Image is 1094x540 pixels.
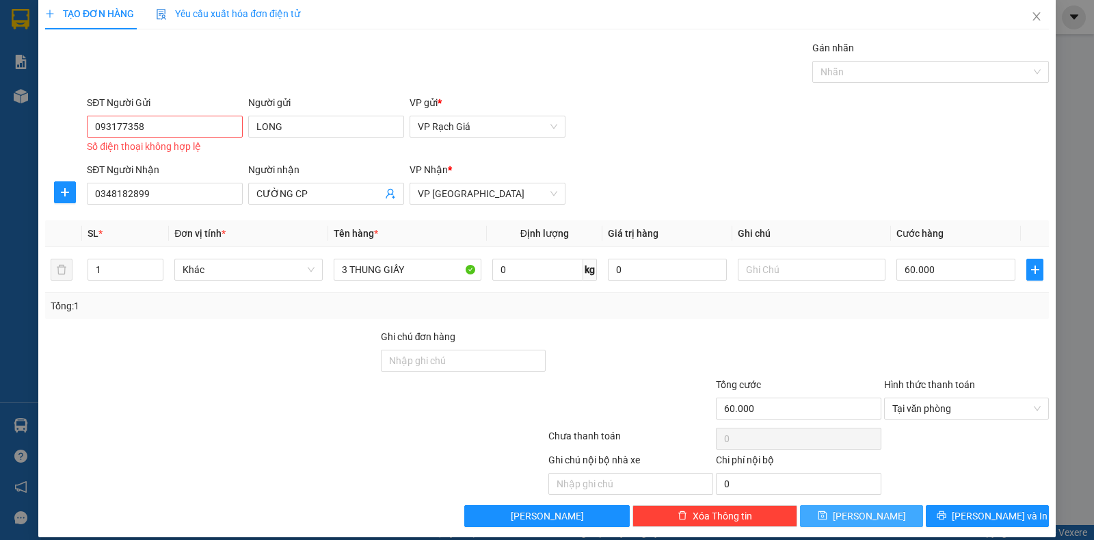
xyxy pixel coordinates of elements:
[174,228,226,239] span: Đơn vị tính
[716,379,761,390] span: Tổng cước
[248,95,404,110] div: Người gửi
[464,505,629,527] button: [PERSON_NAME]
[410,95,565,110] div: VP gửi
[381,350,546,372] input: Ghi chú đơn hàng
[800,505,923,527] button: save[PERSON_NAME]
[548,473,713,495] input: Nhập ghi chú
[105,38,166,53] span: VP Ba Hòn
[937,511,946,522] span: printer
[833,509,906,524] span: [PERSON_NAME]
[892,398,1041,419] span: Tại văn phòng
[738,259,885,281] input: Ghi Chú
[926,505,1049,527] button: printer[PERSON_NAME] và In
[1027,264,1043,275] span: plus
[51,259,72,281] button: delete
[608,228,658,239] span: Giá trị hàng
[1026,259,1043,281] button: plus
[105,55,186,86] strong: Bến xe Ba Hòn
[105,55,186,86] span: Địa chỉ:
[45,8,134,19] span: TẠO ĐƠN HÀNG
[385,188,396,199] span: user-add
[156,9,167,20] img: icon
[884,379,975,390] label: Hình thức thanh toán
[583,259,597,281] span: kg
[51,298,423,313] div: Tổng: 1
[952,509,1048,524] span: [PERSON_NAME] và In
[732,220,891,247] th: Ghi chú
[45,9,55,18] span: plus
[678,511,687,522] span: delete
[818,511,827,522] span: save
[511,509,584,524] span: [PERSON_NAME]
[548,452,713,473] div: Ghi chú nội bộ nhà xe
[418,183,557,204] span: VP Hà Tiên
[520,228,569,239] span: Định lượng
[812,42,854,53] label: Gán nhãn
[418,116,557,137] span: VP Rạch Giá
[54,181,76,203] button: plus
[5,31,77,46] span: VP Rạch Giá
[156,8,300,19] span: Yêu cầu xuất hóa đơn điện tử
[896,228,944,239] span: Cước hàng
[693,509,752,524] span: Xóa Thông tin
[632,505,797,527] button: deleteXóa Thông tin
[1031,11,1042,22] span: close
[410,164,448,175] span: VP Nhận
[8,6,198,25] strong: NHÀ XE [PERSON_NAME]
[716,452,881,473] div: Chi phí nội bộ
[334,259,481,281] input: VD: Bàn, Ghế
[55,187,75,198] span: plus
[5,48,103,78] strong: 260A, [PERSON_NAME]
[105,88,194,118] span: Điện thoại:
[381,331,456,342] label: Ghi chú đơn hàng
[334,228,378,239] span: Tên hàng
[248,162,404,177] div: Người nhận
[5,48,103,78] span: Địa chỉ:
[608,259,727,281] input: 0
[87,95,243,110] div: SĐT Người Gửi
[88,228,98,239] span: SL
[87,139,243,155] div: Số điện thoại không hợp lệ
[5,95,101,125] span: 02973 606 868
[183,259,314,280] span: Khác
[5,80,101,125] span: Điện thoại:
[87,162,243,177] div: SĐT Người Nhận
[547,428,715,452] div: Chưa thanh toán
